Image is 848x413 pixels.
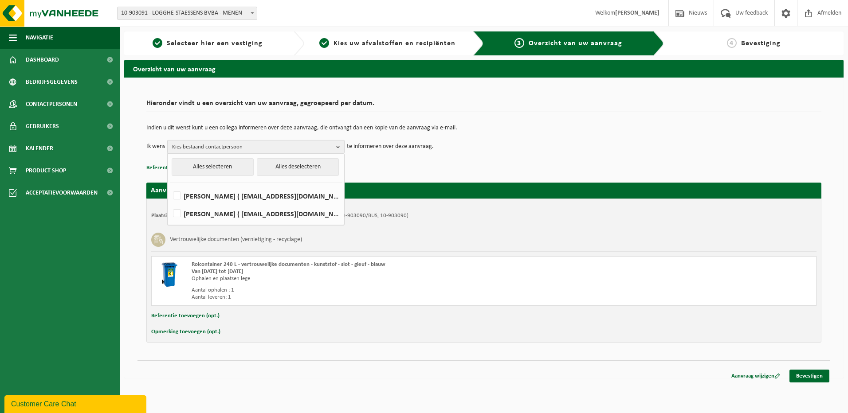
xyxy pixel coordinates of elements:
span: Selecteer hier een vestiging [167,40,263,47]
strong: Van [DATE] tot [DATE] [192,269,243,274]
button: Alles deselecteren [257,158,339,176]
div: Aantal ophalen : 1 [192,287,519,294]
span: Contactpersonen [26,93,77,115]
span: Overzicht van uw aanvraag [529,40,622,47]
span: 2 [319,38,329,48]
span: Kies uw afvalstoffen en recipiënten [334,40,455,47]
span: 1 [153,38,162,48]
span: Bedrijfsgegevens [26,71,78,93]
span: Gebruikers [26,115,59,137]
button: Kies bestaand contactpersoon [167,140,345,153]
button: Referentie toevoegen (opt.) [146,162,215,174]
button: Opmerking toevoegen (opt.) [151,326,220,338]
span: 3 [514,38,524,48]
span: 10-903091 - LOGGHE-STAESSENS BVBA - MENEN [117,7,257,20]
strong: Plaatsingsadres: [151,213,190,218]
span: Bevestiging [741,40,781,47]
span: Acceptatievoorwaarden [26,182,98,204]
span: Navigatie [26,27,53,49]
h2: Overzicht van uw aanvraag [124,60,844,77]
a: Bevestigen [789,370,829,382]
label: [PERSON_NAME] ( [EMAIL_ADDRESS][DOMAIN_NAME] ) [171,207,340,220]
a: 2Kies uw afvalstoffen en recipiënten [309,38,467,49]
div: Aantal leveren: 1 [192,294,519,301]
span: Kalender [26,137,53,160]
strong: Aanvraag voor [DATE] [151,187,217,194]
button: Alles selecteren [172,158,254,176]
img: WB-0240-HPE-BE-09.png [156,261,183,288]
p: Indien u dit wenst kunt u een collega informeren over deze aanvraag, die ontvangt dan een kopie v... [146,125,821,131]
a: 1Selecteer hier een vestiging [129,38,287,49]
div: Ophalen en plaatsen lege [192,275,519,282]
span: 10-903091 - LOGGHE-STAESSENS BVBA - MENEN [118,7,257,19]
a: Aanvraag wijzigen [725,370,787,382]
p: te informeren over deze aanvraag. [347,140,434,153]
label: [PERSON_NAME] ( [EMAIL_ADDRESS][DOMAIN_NAME] ) [171,189,340,203]
button: Referentie toevoegen (opt.) [151,310,220,322]
span: Product Shop [26,160,66,182]
strong: [PERSON_NAME] [615,10,660,16]
span: Rolcontainer 240 L - vertrouwelijke documenten - kunststof - slot - gleuf - blauw [192,261,385,267]
span: Kies bestaand contactpersoon [172,140,333,154]
h2: Hieronder vindt u een overzicht van uw aanvraag, gegroepeerd per datum. [146,100,821,112]
iframe: chat widget [4,394,148,413]
p: Ik wens [146,140,165,153]
h3: Vertrouwelijke documenten (vernietiging - recyclage) [170,233,302,247]
span: Dashboard [26,49,59,71]
span: 4 [727,38,737,48]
